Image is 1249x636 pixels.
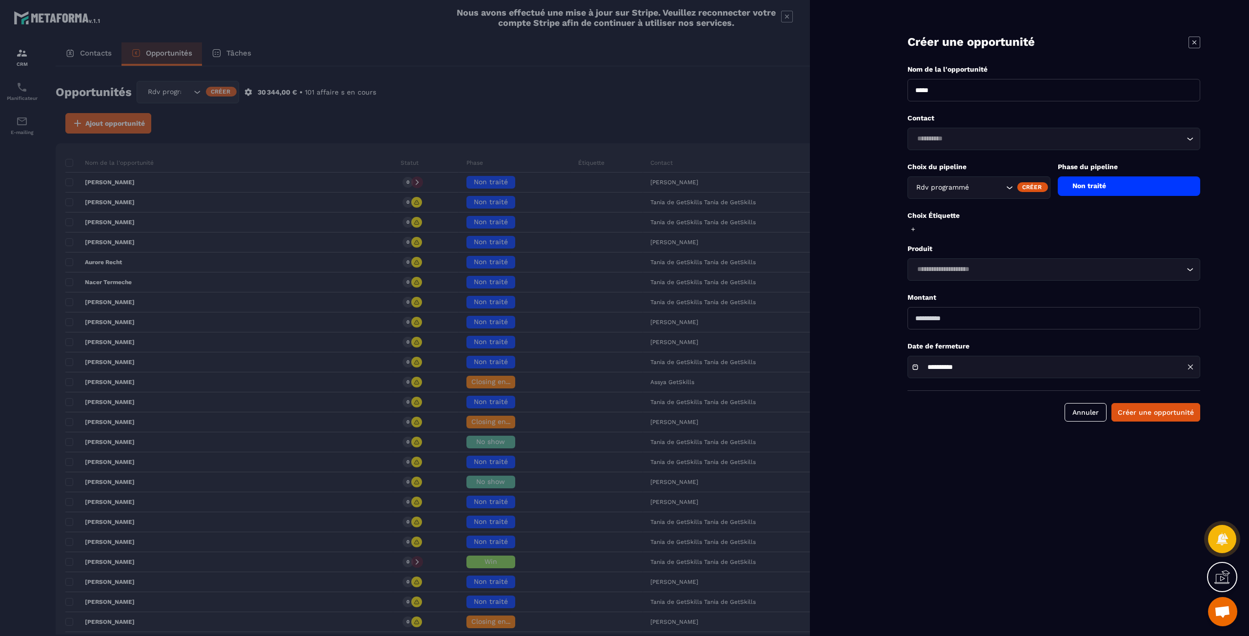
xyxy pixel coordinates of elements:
[914,264,1184,275] input: Search for option
[907,162,1050,172] p: Choix du pipeline
[1058,162,1201,172] p: Phase du pipeline
[907,342,1200,351] p: Date de fermeture
[1208,597,1237,626] a: Ouvrir le chat
[1017,182,1048,192] div: Créer
[907,211,1200,220] p: Choix Étiquette
[907,293,1200,302] p: Montant
[1065,403,1107,422] button: Annuler
[907,65,1200,74] p: Nom de la l'opportunité
[907,34,1035,50] p: Créer une opportunité
[914,182,971,193] span: Rdv programmé
[914,134,1184,144] input: Search for option
[907,244,1200,253] p: Produit
[971,182,1004,193] input: Search for option
[907,114,1200,123] p: Contact
[907,258,1200,281] div: Search for option
[907,176,1050,199] div: Search for option
[1111,403,1200,422] button: Créer une opportunité
[907,128,1200,150] div: Search for option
